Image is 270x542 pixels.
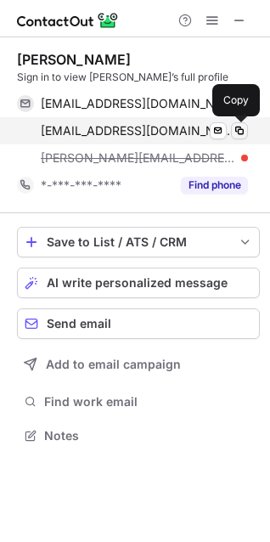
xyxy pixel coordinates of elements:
span: [PERSON_NAME][EMAIL_ADDRESS][DOMAIN_NAME] [41,150,235,166]
div: Sign in to view [PERSON_NAME]’s full profile [17,70,260,85]
span: Add to email campaign [46,358,181,371]
img: ContactOut v5.3.10 [17,10,119,31]
div: [PERSON_NAME] [17,51,131,68]
button: save-profile-one-click [17,227,260,257]
button: Find work email [17,390,260,414]
span: Notes [44,428,253,443]
span: [EMAIL_ADDRESS][DOMAIN_NAME] [41,123,235,138]
span: Send email [47,317,111,330]
span: AI write personalized message [47,276,228,290]
div: Save to List / ATS / CRM [47,235,230,249]
span: [EMAIL_ADDRESS][DOMAIN_NAME] [41,96,235,111]
button: Reveal Button [181,177,248,194]
button: Send email [17,308,260,339]
button: Notes [17,424,260,448]
span: Find work email [44,394,253,409]
button: AI write personalized message [17,268,260,298]
button: Add to email campaign [17,349,260,380]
